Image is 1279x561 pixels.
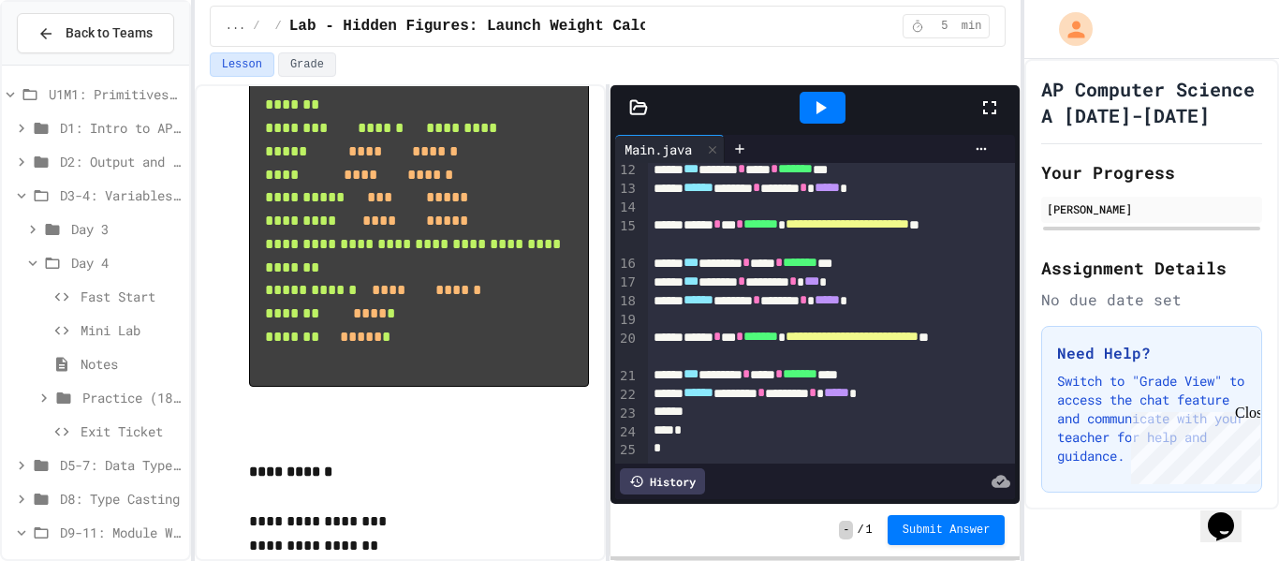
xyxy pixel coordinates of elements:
[1057,342,1246,364] h3: Need Help?
[1041,76,1262,128] h1: AP Computer Science A [DATE]-[DATE]
[253,19,259,34] span: /
[615,386,639,405] div: 22
[903,523,991,538] span: Submit Answer
[17,13,174,53] button: Back to Teams
[1041,255,1262,281] h2: Assignment Details
[615,180,639,199] div: 13
[1124,405,1260,484] iframe: chat widget
[615,441,639,460] div: 25
[1041,159,1262,185] h2: Your Progress
[1200,486,1260,542] iframe: chat widget
[1041,288,1262,311] div: No due date set
[615,311,639,330] div: 19
[81,354,182,374] span: Notes
[615,273,639,292] div: 17
[1039,7,1097,51] div: My Account
[275,19,282,34] span: /
[226,19,246,34] span: ...
[7,7,129,119] div: Chat with us now!Close
[71,219,182,239] span: Day 3
[82,388,182,407] span: Practice (18 mins)
[615,255,639,273] div: 16
[615,330,639,367] div: 20
[278,52,336,77] button: Grade
[615,423,639,442] div: 24
[615,199,639,217] div: 14
[615,367,639,386] div: 21
[60,152,182,171] span: D2: Output and Compiling Code
[615,292,639,311] div: 18
[857,523,863,538] span: /
[1047,200,1257,217] div: [PERSON_NAME]
[71,253,182,273] span: Day 4
[60,455,182,475] span: D5-7: Data Types and Number Calculations
[81,287,182,306] span: Fast Start
[615,161,639,180] div: 12
[60,118,182,138] span: D1: Intro to APCSA
[60,523,182,542] span: D9-11: Module Wrap Up
[60,185,182,205] span: D3-4: Variables and Input
[66,23,153,43] span: Back to Teams
[615,405,639,423] div: 23
[60,489,182,509] span: D8: Type Casting
[930,19,960,34] span: 5
[888,515,1006,545] button: Submit Answer
[962,19,982,34] span: min
[81,421,182,441] span: Exit Ticket
[615,135,725,163] div: Main.java
[615,140,701,159] div: Main.java
[866,523,873,538] span: 1
[1057,372,1246,465] p: Switch to "Grade View" to access the chat feature and communicate with your teacher for help and ...
[210,52,274,77] button: Lesson
[81,320,182,340] span: Mini Lab
[49,84,182,104] span: U1M1: Primitives, Variables, Basic I/O
[839,521,853,539] span: -
[620,468,705,495] div: History
[289,15,703,37] span: Lab - Hidden Figures: Launch Weight Calculator
[615,217,639,255] div: 15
